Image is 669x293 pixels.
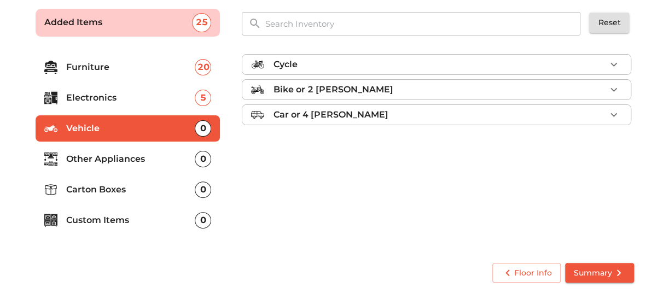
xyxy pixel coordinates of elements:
[251,83,264,96] img: bike
[66,183,195,196] p: Carton Boxes
[195,181,211,198] div: 0
[195,212,211,228] div: 0
[273,108,388,121] p: Car or 4 [PERSON_NAME]
[195,59,211,75] div: 20
[589,13,629,33] button: Reset
[66,91,195,104] p: Electronics
[598,16,620,30] span: Reset
[192,13,211,32] div: 25
[273,58,297,71] p: Cycle
[258,12,588,36] input: Search Inventory
[44,16,193,29] p: Added Items
[273,83,393,96] p: Bike or 2 [PERSON_NAME]
[251,58,264,71] img: cycle
[66,214,195,227] p: Custom Items
[251,108,264,121] img: car
[66,122,195,135] p: Vehicle
[66,61,195,74] p: Furniture
[195,151,211,167] div: 0
[565,263,634,283] button: Summary
[501,266,552,280] span: Floor Info
[195,120,211,137] div: 0
[492,263,561,283] button: Floor Info
[66,153,195,166] p: Other Appliances
[195,90,211,106] div: 5
[574,266,625,280] span: Summary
